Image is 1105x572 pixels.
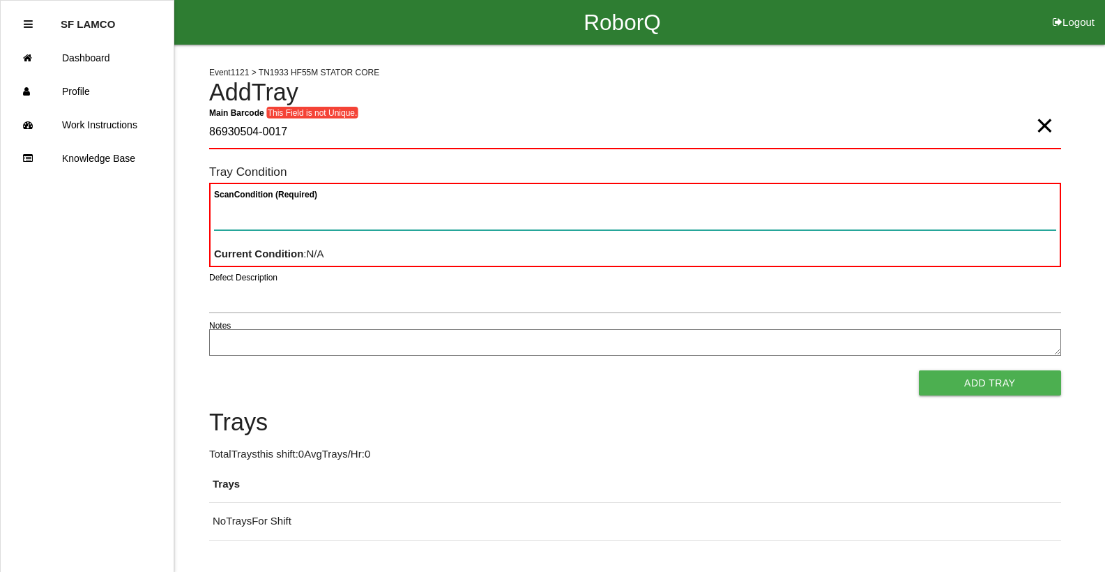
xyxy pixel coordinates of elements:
[209,503,1061,541] td: No Trays For Shift
[266,107,358,119] span: This Field is not Unique.
[214,248,324,259] span: : N/A
[919,370,1061,396] button: Add Tray
[209,107,264,117] b: Main Barcode
[209,80,1061,106] h4: Add Tray
[209,446,1061,462] p: Total Trays this shift: 0 Avg Trays /Hr: 0
[61,8,115,30] p: SF LAMCO
[209,409,1061,436] h4: Trays
[209,466,1061,503] th: Trays
[1035,98,1053,126] span: Clear Input
[214,248,303,259] b: Current Condition
[209,68,379,77] span: Event 1121 > TN1933 HF55M STATOR CORE
[1,108,174,142] a: Work Instructions
[1,75,174,108] a: Profile
[209,319,231,332] label: Notes
[24,8,33,41] div: Close
[1,142,174,175] a: Knowledge Base
[1,41,174,75] a: Dashboard
[209,116,1061,149] input: Required
[209,271,277,284] label: Defect Description
[214,190,317,200] b: Scan Condition (Required)
[209,165,1061,179] h6: Tray Condition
